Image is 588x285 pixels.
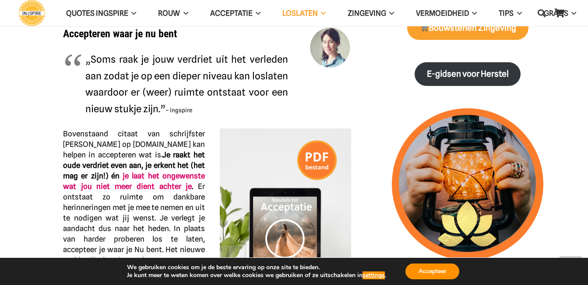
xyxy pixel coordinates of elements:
a: ZingevingZingeving Menu [337,2,405,25]
span: GRATIS [544,9,568,18]
span: GRATIS Menu [568,2,576,24]
img: lichtpuntjes voor in donkere tijden [392,108,543,260]
span: – ingspire [165,107,192,114]
span: Loslaten [282,9,318,18]
span: TIPS Menu [514,2,521,24]
a: VERMOEIDHEIDVERMOEIDHEID Menu [405,2,488,25]
span: VERMOEIDHEID Menu [469,2,477,24]
strong: Je raakt het oude verdriet even aan, je erkent het (het mag er zijn!) én [63,150,205,180]
span: QUOTES INGSPIRE [66,9,128,18]
a: je laat het ongewenste wat jou niet meer dient achter je [63,171,205,191]
a: GRATISGRATIS Menu [533,2,587,25]
a: LoslatenLoslaten Menu [271,2,337,25]
span: ROUW Menu [180,2,188,24]
img: Inge Geertzen - schrijfster Ingspire.nl, markteer en handmassage therapeut [309,28,351,70]
a: 🛒Bouwstenen Zingeving [407,16,528,40]
strong: Bouwstenen Zingeving [419,23,517,33]
a: E-gidsen voor Herstel [415,62,521,86]
button: settings [363,271,385,279]
span: „Soms raak je jouw verdriet uit het verleden aan zodat je op een dieper niveau kan loslaten waard... [85,53,288,114]
strong: . [63,171,205,191]
a: TIPSTIPS Menu [488,2,532,25]
span: Zingeving Menu [386,2,394,24]
a: ROUWROUW Menu [147,2,199,25]
span: QUOTES INGSPIRE Menu [128,2,136,24]
span: Zingeving [348,9,386,18]
span: Acceptatie Menu [253,2,261,24]
span: Loslaten Menu [318,2,326,24]
p: We gebruiken cookies om je de beste ervaring op onze site te bieden. [127,264,386,271]
a: Terug naar top [560,256,581,278]
span: ROUW [158,9,180,18]
a: Zoeken [533,2,550,24]
button: Accepteer [405,264,459,279]
p: Je kunt meer te weten komen over welke cookies we gebruiken of ze uitschakelen in . [127,271,386,279]
span: TIPS [499,9,514,18]
img: 🛒 [420,23,428,32]
strong: E-gidsen voor Herstel [427,69,509,79]
span: VERMOEIDHEID [416,9,469,18]
a: QUOTES INGSPIREQUOTES INGSPIRE Menu [55,2,147,25]
span: Accepteren waar je nu bent [63,28,177,40]
span: Acceptatie [210,9,253,18]
a: AcceptatieAcceptatie Menu [199,2,271,25]
span: Bovenstaand citaat van schrijfster [PERSON_NAME] op [DOMAIN_NAME] kan helpen in accepteren wat is. [63,129,205,180]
